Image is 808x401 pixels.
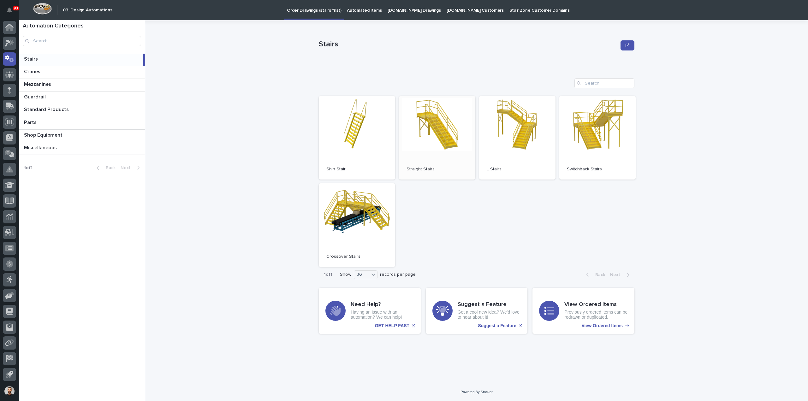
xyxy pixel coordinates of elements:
[319,96,395,180] a: Ship Stair
[24,144,58,151] p: Miscellaneous
[532,288,634,334] a: View Ordered Items
[479,96,555,180] a: L Stairs
[564,301,628,308] h3: View Ordered Items
[19,142,145,155] a: MiscellaneousMiscellaneous
[487,167,548,172] p: L Stairs
[24,118,38,126] p: Parts
[351,310,414,320] p: Having an issue with an automation? We can help!
[610,273,624,277] span: Next
[3,385,16,398] button: users-avatar
[24,80,52,87] p: Mezzanines
[19,104,145,117] a: Standard ProductsStandard Products
[319,288,421,334] a: GET HELP FAST
[19,91,145,104] a: GuardrailGuardrail
[326,167,388,172] p: Ship Stair
[567,167,628,172] p: Switchback Stairs
[118,165,145,171] button: Next
[582,323,623,328] p: View Ordered Items
[24,131,64,138] p: Shop Equipment
[564,310,628,320] p: Previously ordered items can be redrawn or duplicated.
[608,272,634,278] button: Next
[407,167,468,172] p: Straight Stairs
[92,165,118,171] button: Back
[559,96,636,180] a: Switchback Stairs
[121,166,134,170] span: Next
[426,288,528,334] a: Suggest a Feature
[3,4,16,17] button: Notifications
[581,272,608,278] button: Back
[33,3,52,15] img: Workspace Logo
[399,96,475,180] a: Straight Stairs
[354,271,369,278] div: 36
[24,55,39,62] p: Stairs
[319,40,618,49] p: Stairs
[14,6,18,10] p: 93
[591,273,605,277] span: Back
[460,390,492,394] a: Powered By Stacker
[19,117,145,130] a: PartsParts
[458,301,521,308] h3: Suggest a Feature
[23,36,141,46] input: Search
[458,310,521,320] p: Got a cool new idea? We'd love to hear about it!
[380,272,416,277] p: records per page
[478,323,516,328] p: Suggest a Feature
[19,66,145,79] a: CranesCranes
[24,93,47,100] p: Guardrail
[340,272,351,277] p: Show
[351,301,414,308] h3: Need Help?
[63,8,112,13] h2: 03. Design Automations
[574,78,634,88] input: Search
[8,8,16,18] div: Notifications93
[24,105,70,113] p: Standard Products
[326,254,388,259] p: Crossover Stairs
[319,267,337,282] p: 1 of 1
[19,79,145,91] a: MezzaninesMezzanines
[319,183,395,267] a: Crossover Stairs
[102,166,116,170] span: Back
[19,54,145,66] a: StairsStairs
[19,130,145,142] a: Shop EquipmentShop Equipment
[19,160,38,176] p: 1 of 1
[23,23,141,30] h1: Automation Categories
[24,68,42,75] p: Cranes
[375,323,409,328] p: GET HELP FAST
